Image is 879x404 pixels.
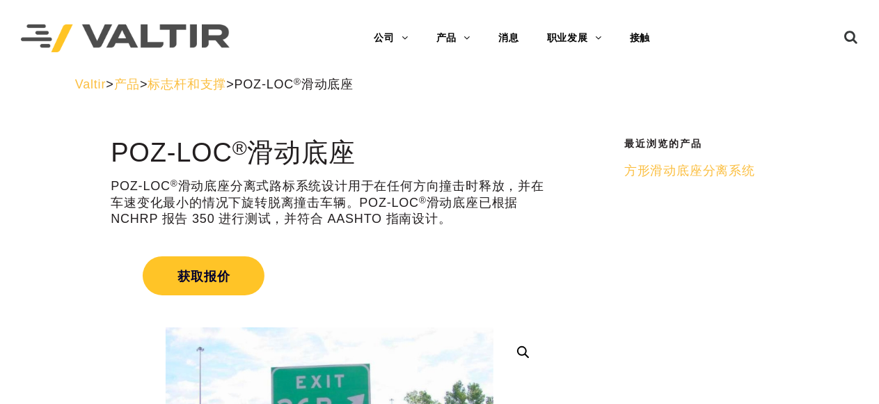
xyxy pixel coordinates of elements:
[226,77,234,91] font: >
[148,77,226,91] a: 标志杆和支撑
[21,24,230,53] img: 瓦尔提尔
[114,77,141,91] a: 产品
[111,179,544,209] font: 滑动底座分离式路标系统设计用于在任何方向撞击时释放，并在车速变化最小的情况下旋转脱离撞击车辆。POZ-LOC
[630,32,651,43] font: 接触
[422,24,484,52] a: 产品
[106,77,113,91] font: >
[111,138,232,167] font: POZ-LOC
[235,77,294,91] font: POZ-LOC
[294,77,301,87] font: ®
[171,178,178,189] font: ®
[301,77,354,91] font: 滑动底座
[616,24,665,52] a: 接触
[624,164,755,178] font: 方形滑动底座分离系统
[436,32,457,43] font: 产品
[248,138,356,167] font: 滑动底座
[419,195,427,205] font: ®
[140,77,148,91] font: >
[624,163,795,179] a: 方形滑动底座分离系统
[111,179,171,193] font: POZ-LOC
[533,24,616,52] a: 职业发展
[547,32,588,43] font: 职业发展
[177,270,230,283] font: 获取报价
[498,32,519,43] font: 消息
[484,24,533,52] a: 消息
[75,77,106,91] a: Valtir
[624,138,702,149] font: 最近浏览的产品
[111,240,548,312] a: 获取报价
[232,137,248,159] font: ®
[360,24,422,52] a: 公司
[374,32,395,43] font: 公司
